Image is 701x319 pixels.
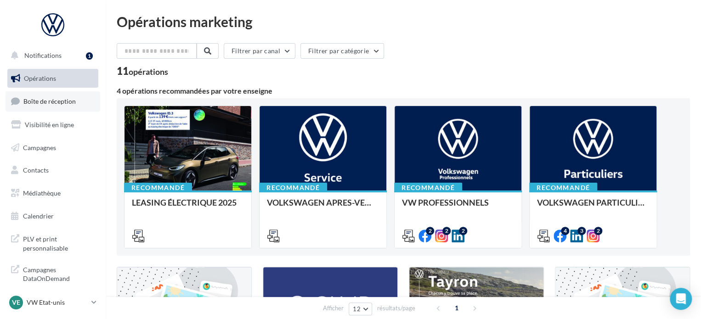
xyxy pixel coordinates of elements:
[353,305,361,313] span: 12
[6,229,100,256] a: PLV et print personnalisable
[377,304,415,313] span: résultats/page
[23,189,61,197] span: Médiathèque
[117,15,690,28] div: Opérations marketing
[6,184,100,203] a: Médiathèque
[6,91,100,111] a: Boîte de réception
[6,161,100,180] a: Contacts
[12,298,20,307] span: VE
[6,260,100,287] a: Campagnes DataOnDemand
[6,69,100,88] a: Opérations
[537,198,649,216] div: VOLKSWAGEN PARTICULIER
[594,227,602,235] div: 2
[394,183,462,193] div: Recommandé
[23,166,49,174] span: Contacts
[6,46,96,65] button: Notifications 1
[459,227,467,235] div: 2
[442,227,451,235] div: 2
[27,298,88,307] p: VW Etat-unis
[132,198,244,216] div: LEASING ÉLECTRIQUE 2025
[529,183,597,193] div: Recommandé
[23,263,95,283] span: Campagnes DataOnDemand
[323,304,344,313] span: Afficher
[7,294,98,311] a: VE VW Etat-unis
[23,143,56,151] span: Campagnes
[129,67,168,76] div: opérations
[23,97,76,105] span: Boîte de réception
[561,227,569,235] div: 4
[577,227,586,235] div: 3
[6,115,100,134] a: Visibilité en ligne
[117,87,690,95] div: 4 opérations recommandées par votre enseigne
[259,183,327,193] div: Recommandé
[402,198,514,216] div: VW PROFESSIONNELS
[449,301,464,315] span: 1
[6,207,100,226] a: Calendrier
[124,183,192,193] div: Recommandé
[23,212,54,220] span: Calendrier
[86,52,93,60] div: 1
[24,74,56,82] span: Opérations
[23,233,95,252] span: PLV et print personnalisable
[300,43,384,59] button: Filtrer par catégorie
[426,227,434,235] div: 2
[25,121,74,129] span: Visibilité en ligne
[224,43,295,59] button: Filtrer par canal
[670,288,692,310] div: Open Intercom Messenger
[267,198,379,216] div: VOLKSWAGEN APRES-VENTE
[6,138,100,157] a: Campagnes
[117,66,168,76] div: 11
[24,51,62,59] span: Notifications
[349,302,372,315] button: 12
